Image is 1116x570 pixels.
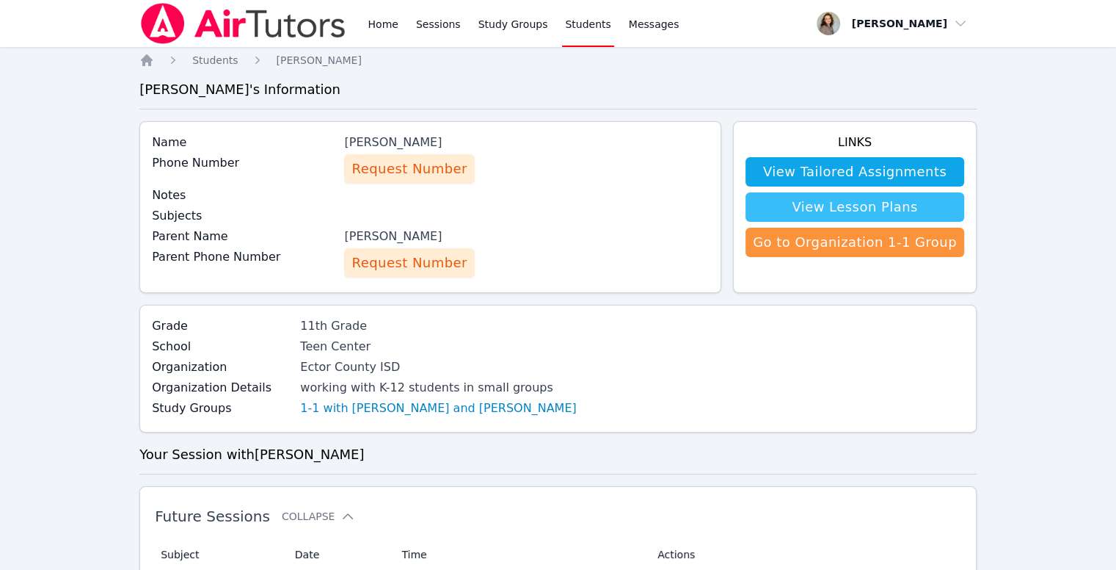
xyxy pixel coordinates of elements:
div: 11th Grade [300,317,576,335]
div: Teen Center [300,338,576,356]
div: working with K-12 students in small groups [300,379,576,397]
div: [PERSON_NAME] [344,134,709,151]
span: Future Sessions [155,508,270,525]
a: View Lesson Plans [745,192,964,222]
label: Phone Number [152,154,335,172]
label: Subjects [152,207,335,225]
img: Air Tutors [139,3,347,44]
a: [PERSON_NAME] [277,53,362,68]
label: Grade [152,317,291,335]
label: School [152,338,291,356]
button: Request Number [344,154,474,184]
div: [PERSON_NAME] [344,228,709,245]
span: Request Number [351,159,467,179]
span: Students [192,54,238,66]
label: Organization Details [152,379,291,397]
a: Go to Organization 1-1 Group [745,228,964,257]
a: 1-1 with [PERSON_NAME] and [PERSON_NAME] [300,400,576,417]
a: View Tailored Assignments [745,157,964,187]
label: Study Groups [152,400,291,417]
button: Request Number [344,248,474,278]
span: Messages [629,17,679,32]
label: Organization [152,358,291,376]
button: Collapse [282,509,355,524]
h4: Links [745,134,964,151]
h3: [PERSON_NAME] 's Information [139,79,977,100]
div: Ector County ISD [300,358,576,376]
h3: Your Session with [PERSON_NAME] [139,444,977,465]
label: Parent Name [152,228,335,245]
span: [PERSON_NAME] [277,54,362,66]
span: Request Number [351,253,467,273]
label: Parent Phone Number [152,248,335,266]
label: Notes [152,187,335,204]
a: Students [192,53,238,68]
nav: Breadcrumb [139,53,977,68]
label: Name [152,134,335,151]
